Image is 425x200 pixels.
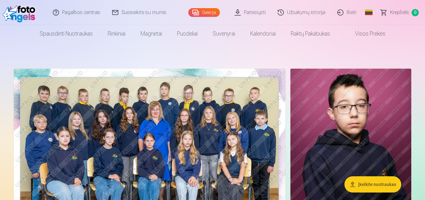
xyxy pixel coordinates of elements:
a: Rinkiniai [100,25,133,42]
a: Kalendoriai [243,25,283,42]
a: Galerija [188,8,220,17]
a: Spausdinti nuotraukas [32,25,100,42]
button: Įkelkite nuotraukas [344,176,401,193]
a: Magnetai [133,25,170,42]
a: Visos prekės [338,25,393,42]
span: 0 [412,9,419,16]
a: Suvenyrai [205,25,243,42]
a: Puodeliai [170,25,205,42]
a: Raktų pakabukas [283,25,338,42]
span: Krepšelis [390,9,409,16]
img: /fa2 [2,2,38,22]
